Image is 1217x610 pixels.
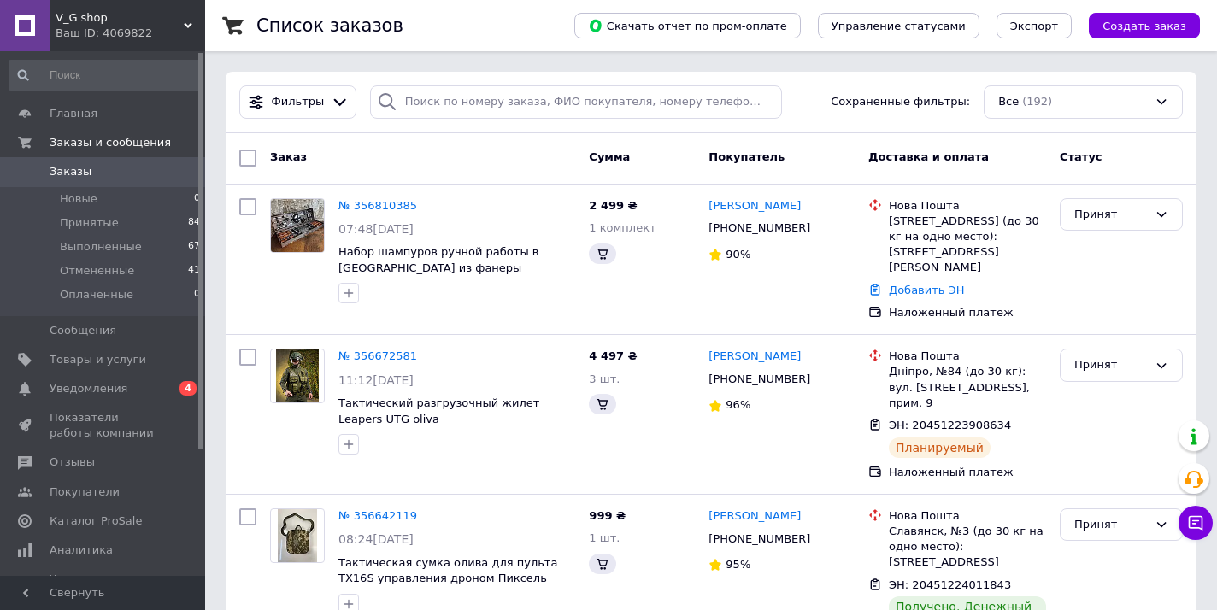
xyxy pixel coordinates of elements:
[272,94,325,110] span: Фильтры
[889,465,1046,480] div: Наложенный платеж
[338,532,414,546] span: 08:24[DATE]
[705,528,814,550] div: [PHONE_NUMBER]
[589,199,637,212] span: 2 499 ₴
[708,150,785,163] span: Покупатель
[194,287,200,302] span: 0
[997,13,1072,38] button: Экспорт
[889,437,991,458] div: Планируемый
[1060,150,1102,163] span: Статус
[56,26,205,41] div: Ваш ID: 4069822
[60,287,133,302] span: Оплаченные
[589,509,626,522] span: 999 ₴
[338,556,557,585] a: Тактическая сумка олива для пульта ТХ16S управления дроном Пиксель
[889,284,964,296] a: Добавить ЭН
[338,373,414,387] span: 11:12[DATE]
[588,18,787,33] span: Скачать отчет по пром-оплате
[708,198,801,214] a: [PERSON_NAME]
[50,513,142,529] span: Каталог ProSale
[188,263,200,279] span: 41
[889,364,1046,411] div: Дніпро, №84 (до 30 кг): вул. [STREET_ADDRESS], прим. 9
[589,150,630,163] span: Сумма
[338,349,417,362] a: № 356672581
[708,508,801,525] a: [PERSON_NAME]
[889,578,1011,591] span: ЭН: 20451224011843
[50,410,158,441] span: Показатели работы компании
[270,198,325,253] a: Фото товару
[256,15,403,36] h1: Список заказов
[194,191,200,207] span: 0
[889,508,1046,524] div: Нова Пошта
[270,508,325,563] a: Фото товару
[1022,95,1052,108] span: (192)
[271,199,324,252] img: Фото товару
[338,396,539,425] a: Тактический разгрузочный жилет Leapers UTG oliva
[889,305,1046,320] div: Наложенный платеж
[889,214,1046,276] div: [STREET_ADDRESS] (до 30 кг на одно место): [STREET_ADDRESS][PERSON_NAME]
[998,94,1019,110] span: Все
[726,398,750,411] span: 96%
[338,199,417,212] a: № 356810385
[1074,516,1148,534] div: Принят
[338,222,414,236] span: 07:48[DATE]
[868,150,989,163] span: Доставка и оплата
[1074,206,1148,224] div: Принят
[1089,13,1200,38] button: Создать заказ
[276,349,319,402] img: Фото товару
[705,368,814,390] div: [PHONE_NUMBER]
[60,263,134,279] span: Отмененные
[188,215,200,231] span: 84
[889,524,1046,571] div: Славянск, №3 (до 30 кг на одно место): [STREET_ADDRESS]
[60,239,142,255] span: Выполненные
[1010,20,1058,32] span: Экспорт
[270,349,325,403] a: Фото товару
[50,572,158,602] span: Управление сайтом
[1072,19,1200,32] a: Создать заказ
[832,20,966,32] span: Управление статусами
[50,106,97,121] span: Главная
[705,217,814,239] div: [PHONE_NUMBER]
[188,239,200,255] span: 67
[589,531,620,544] span: 1 шт.
[50,164,91,179] span: Заказы
[1179,506,1213,540] button: Чат с покупателем
[726,558,750,571] span: 95%
[278,509,318,562] img: Фото товару
[270,150,307,163] span: Заказ
[589,221,656,234] span: 1 комплект
[50,323,116,338] span: Сообщения
[708,349,801,365] a: [PERSON_NAME]
[589,372,620,385] span: 3 шт.
[574,13,801,38] button: Скачать отчет по пром-оплате
[338,509,417,522] a: № 356642119
[889,198,1046,214] div: Нова Пошта
[726,248,750,261] span: 90%
[889,419,1011,431] span: ЭН: 20451223908634
[889,349,1046,364] div: Нова Пошта
[50,484,120,500] span: Покупатели
[60,215,119,231] span: Принятые
[179,381,197,396] span: 4
[50,352,146,367] span: Товары и услуги
[50,543,113,558] span: Аналитика
[50,135,171,150] span: Заказы и сообщения
[50,381,127,396] span: Уведомления
[338,245,538,274] a: Набор шампуров ручной работы в [GEOGRAPHIC_DATA] из фанеры
[56,10,184,26] span: V_G shop
[818,13,979,38] button: Управление статусами
[589,349,637,362] span: 4 497 ₴
[831,94,970,110] span: Сохраненные фильтры:
[370,85,782,119] input: Поиск по номеру заказа, ФИО покупателя, номеру телефона, Email, номеру накладной
[9,60,202,91] input: Поиск
[60,191,97,207] span: Новые
[1074,356,1148,374] div: Принят
[1102,20,1186,32] span: Создать заказ
[50,455,95,470] span: Отзывы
